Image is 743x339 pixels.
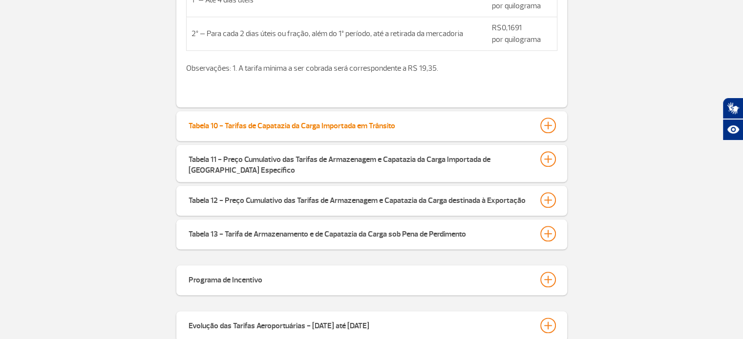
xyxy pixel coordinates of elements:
button: Tabela 13 - Tarifa de Armazenamento e de Capatazia da Carga sob Pena de Perdimento [188,225,555,242]
button: Abrir recursos assistivos. [722,119,743,140]
button: Tabela 12 - Preço Cumulativo das Tarifas de Armazenagem e Capatazia da Carga destinada à Exportação [188,192,555,208]
button: Evolução das Tarifas Aeroportuárias - [DATE] até [DATE] [188,317,555,334]
button: Abrir tradutor de língua de sinais. [722,98,743,119]
td: 2º – Para cada 2 dias úteis ou fração, além do 1º período, até a retirada da mercadoria [186,17,487,51]
div: Programa de Incentivo [189,272,262,285]
div: Tabela 11 - Preço Cumulativo das Tarifas de Armazenagem e Capatazia da Carga Importada de [GEOGRA... [189,151,531,176]
div: Tabela 12 - Preço Cumulativo das Tarifas de Armazenagem e Capatazia da Carga destinada à Exportação [189,192,526,206]
button: Tabela 10 - Tarifas de Capatazia da Carga Importada em Trânsito [188,117,555,134]
button: Programa de Incentivo [188,271,555,288]
div: Plugin de acessibilidade da Hand Talk. [722,98,743,140]
div: Evolução das Tarifas Aeroportuárias - [DATE] até [DATE] [189,318,369,331]
div: Tabela 13 - Tarifa de Armazenamento e de Capatazia da Carga sob Pena de Perdimento [189,226,466,239]
button: Tabela 11 - Preço Cumulativo das Tarifas de Armazenagem e Capatazia da Carga Importada de [GEOGRA... [188,151,555,176]
div: Tabela 10 - Tarifas de Capatazia da Carga Importada em Trânsito [189,118,395,131]
p: Observações: 1. A tarifa mínima a ser cobrada será correspondente a R$ 19,35. [186,51,557,74]
td: R$0,1691 por quilograma [487,17,557,51]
